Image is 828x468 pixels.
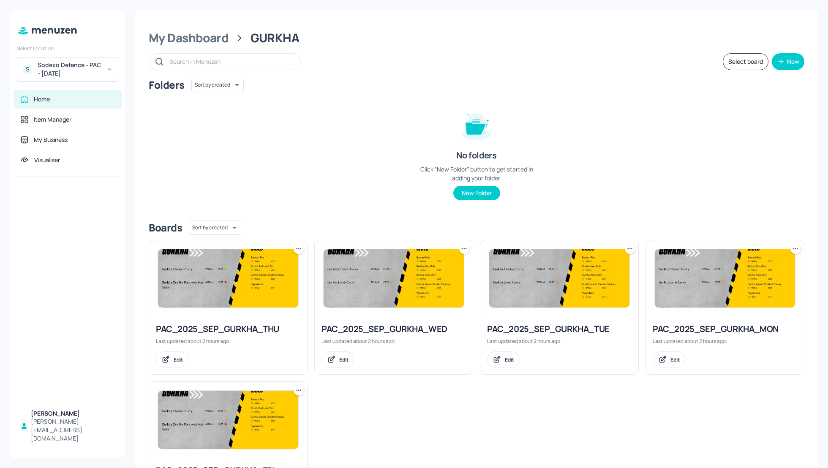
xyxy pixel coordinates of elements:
[156,323,300,335] div: PAC_2025_SEP_GURKHA_THU
[34,156,60,164] div: Visualiser
[251,30,300,46] div: GURKHA
[38,61,101,78] div: Sodexo Defence - PAC - [DATE]
[670,356,680,363] div: Edit
[455,104,498,146] img: folder-empty
[456,150,496,161] div: No folders
[149,221,182,234] div: Boards
[787,59,799,65] div: New
[489,249,629,307] img: 2025-05-14-17472389122310ss9ys2s1h6.jpeg
[487,337,632,345] div: Last updated about 2 hours ago.
[158,391,298,449] img: 2025-05-14-1747240565507hsyybwsdsa4.jpeg
[189,219,241,236] div: Sort by created
[321,337,466,345] div: Last updated about 2 hours ago.
[191,76,244,93] div: Sort by created
[324,249,464,307] img: 2025-05-14-17472389122310ss9ys2s1h6.jpeg
[772,53,804,70] button: New
[158,249,298,307] img: 2025-05-14-1747240565507hsyybwsdsa4.jpeg
[17,45,118,52] div: Select Location
[505,356,514,363] div: Edit
[34,95,50,103] div: Home
[22,64,33,74] div: S
[174,356,183,363] div: Edit
[34,136,68,144] div: My Business
[156,337,300,345] div: Last updated about 2 hours ago.
[31,417,115,443] div: [PERSON_NAME][EMAIL_ADDRESS][DOMAIN_NAME]
[149,30,229,46] div: My Dashboard
[413,165,540,182] div: Click “New Folder” button to get started in adding your folder.
[487,323,632,335] div: PAC_2025_SEP_GURKHA_TUE
[453,186,500,200] button: New Folder
[653,337,797,345] div: Last updated about 2 hours ago.
[31,409,115,418] div: [PERSON_NAME]
[655,249,795,307] img: 2025-05-14-17472389122310ss9ys2s1h6.jpeg
[149,78,185,92] div: Folders
[34,115,71,124] div: Item Manager
[321,323,466,335] div: PAC_2025_SEP_GURKHA_WED
[653,323,797,335] div: PAC_2025_SEP_GURKHA_MON
[339,356,349,363] div: Edit
[723,53,768,70] button: Select board
[169,55,292,68] input: Search in Menuzen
